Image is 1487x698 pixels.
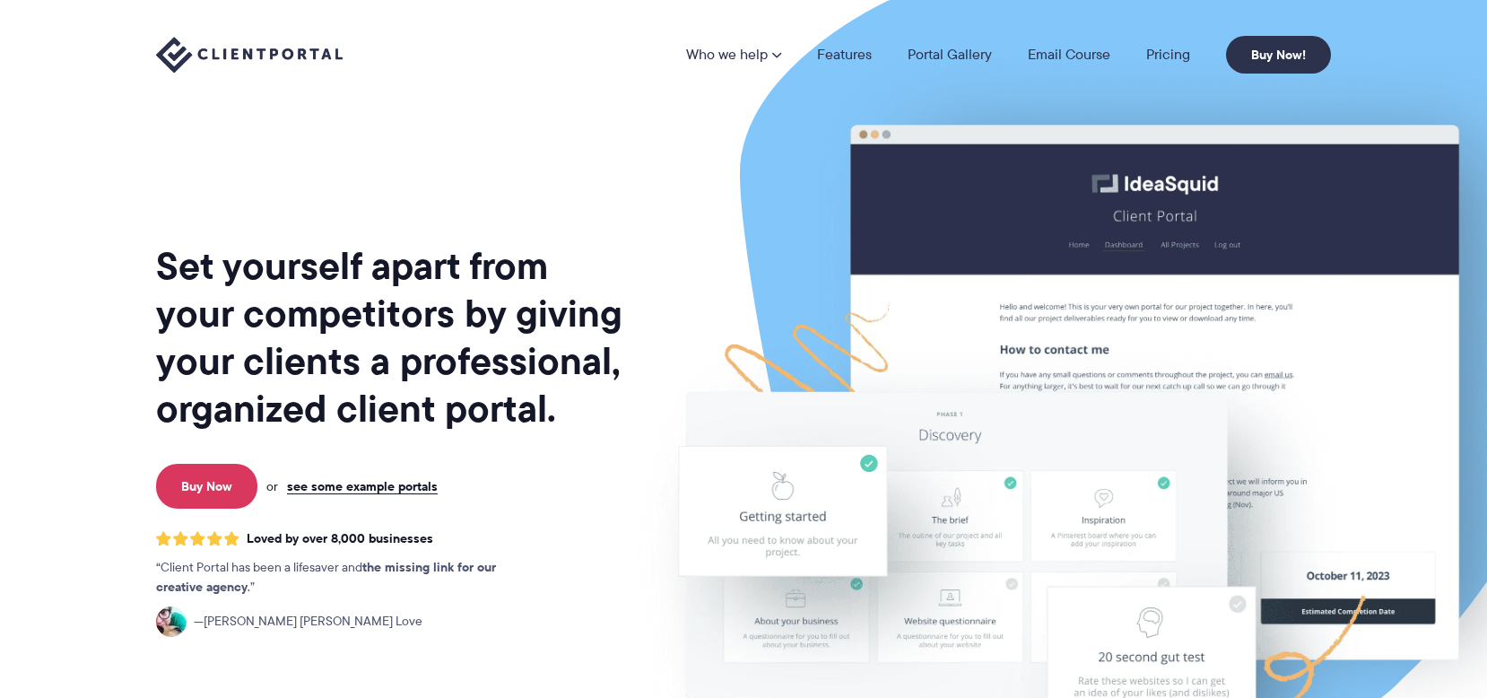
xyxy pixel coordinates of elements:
a: Buy Now [156,464,257,509]
a: see some example portals [287,478,438,494]
a: Who we help [686,48,781,62]
a: Portal Gallery [908,48,992,62]
span: Loved by over 8,000 businesses [247,531,433,546]
span: or [266,478,278,494]
a: Email Course [1028,48,1110,62]
a: Pricing [1146,48,1190,62]
a: Buy Now! [1226,36,1331,74]
strong: the missing link for our creative agency [156,557,496,597]
p: Client Portal has been a lifesaver and . [156,558,533,598]
a: Features [817,48,872,62]
h1: Set yourself apart from your competitors by giving your clients a professional, organized client ... [156,242,626,432]
span: [PERSON_NAME] [PERSON_NAME] Love [194,612,422,632]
